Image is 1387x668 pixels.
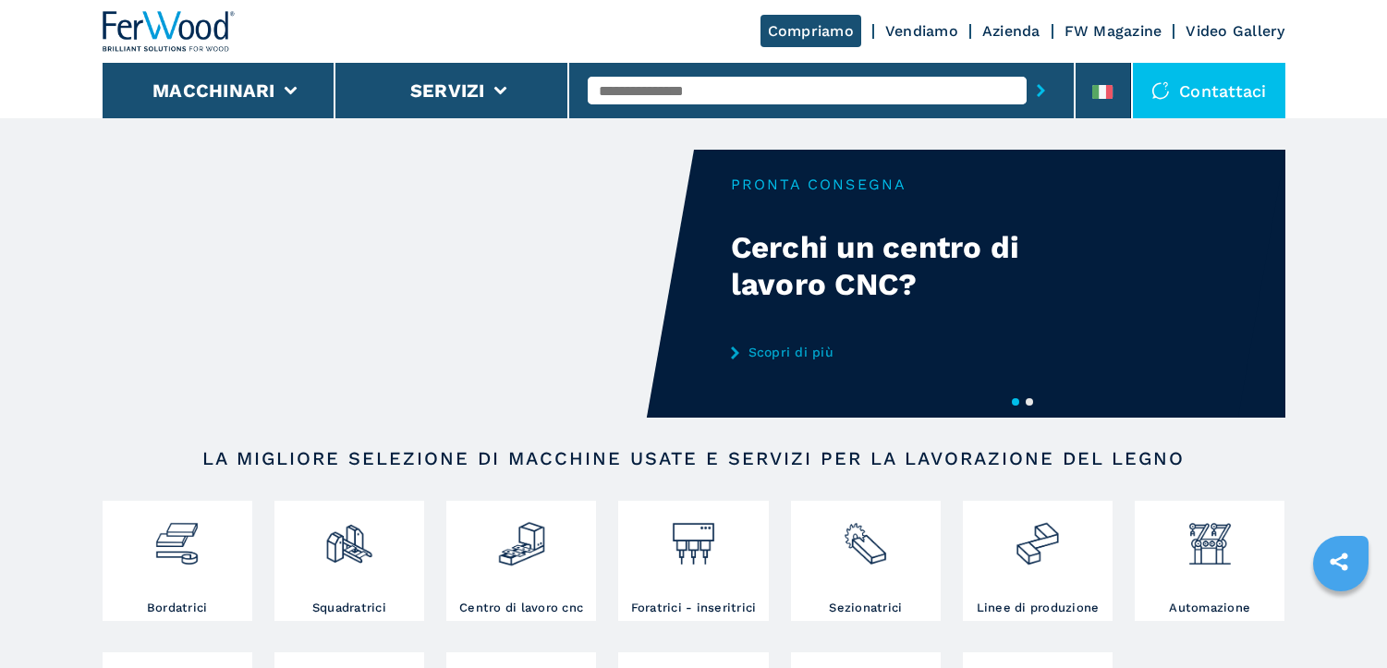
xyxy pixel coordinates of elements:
[631,600,757,616] h3: Foratrici - inseritrici
[1012,398,1019,406] button: 1
[1026,398,1033,406] button: 2
[1027,69,1055,112] button: submit-button
[963,501,1113,621] a: Linee di produzione
[103,11,236,52] img: Ferwood
[459,600,583,616] h3: Centro di lavoro cnc
[410,79,485,102] button: Servizi
[669,505,718,568] img: foratrici_inseritrici_2.png
[103,150,694,418] video: Your browser does not support the video tag.
[497,505,546,568] img: centro_di_lavoro_cnc_2.png
[147,600,208,616] h3: Bordatrici
[1186,22,1284,40] a: Video Gallery
[312,600,386,616] h3: Squadratrici
[274,501,424,621] a: Squadratrici
[760,15,861,47] a: Compriamo
[791,501,941,621] a: Sezionatrici
[982,22,1040,40] a: Azienda
[446,501,596,621] a: Centro di lavoro cnc
[103,501,252,621] a: Bordatrici
[1308,585,1373,654] iframe: Chat
[152,79,275,102] button: Macchinari
[152,505,201,568] img: bordatrici_1.png
[618,501,768,621] a: Foratrici - inseritrici
[1133,63,1285,118] div: Contattaci
[731,345,1093,359] a: Scopri di più
[1135,501,1284,621] a: Automazione
[162,447,1226,469] h2: LA MIGLIORE SELEZIONE DI MACCHINE USATE E SERVIZI PER LA LAVORAZIONE DEL LEGNO
[841,505,890,568] img: sezionatrici_2.png
[1186,505,1235,568] img: automazione.png
[1169,600,1250,616] h3: Automazione
[1151,81,1170,100] img: Contattaci
[1013,505,1062,568] img: linee_di_produzione_2.png
[324,505,373,568] img: squadratrici_2.png
[829,600,902,616] h3: Sezionatrici
[977,600,1100,616] h3: Linee di produzione
[885,22,958,40] a: Vendiamo
[1316,539,1362,585] a: sharethis
[1065,22,1162,40] a: FW Magazine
